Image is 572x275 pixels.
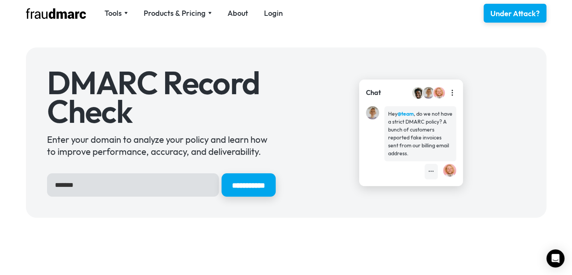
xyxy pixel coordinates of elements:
[105,8,128,18] div: Tools
[228,8,248,18] a: About
[484,4,546,23] a: Under Attack?
[398,110,414,117] strong: @team
[105,8,122,18] div: Tools
[144,8,212,18] div: Products & Pricing
[144,8,206,18] div: Products & Pricing
[490,8,540,19] div: Under Attack?
[264,8,283,18] a: Login
[546,249,564,267] div: Open Intercom Messenger
[388,110,452,157] div: Hey , do we not have a strict DMARC policy? A bunch of customers reported fake invoices sent from...
[428,168,434,176] div: •••
[47,133,276,157] div: Enter your domain to analyze your policy and learn how to improve performance, accuracy, and deli...
[47,173,276,197] form: Hero Sign Up Form
[47,69,276,125] h1: DMARC Record Check
[366,88,381,98] div: Chat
